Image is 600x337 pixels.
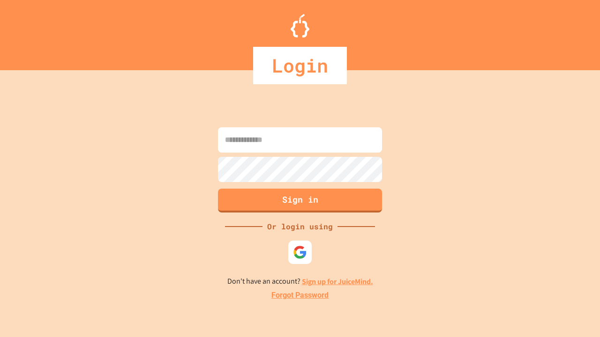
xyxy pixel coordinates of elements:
[253,47,347,84] div: Login
[271,290,329,301] a: Forgot Password
[227,276,373,287] p: Don't have an account?
[302,277,373,286] a: Sign up for JuiceMind.
[218,189,382,212] button: Sign in
[291,14,309,37] img: Logo.svg
[293,245,307,259] img: google-icon.svg
[262,221,337,232] div: Or login using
